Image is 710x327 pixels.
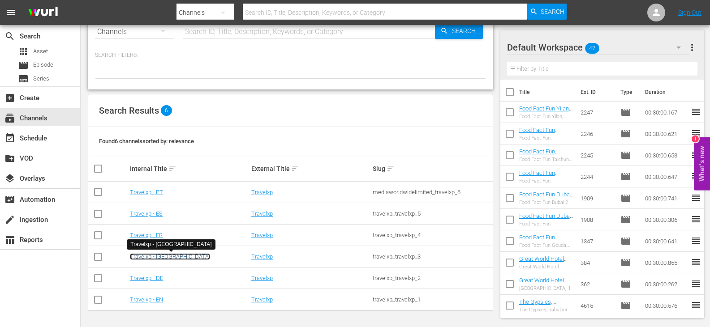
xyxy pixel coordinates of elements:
[585,39,599,58] span: 42
[577,273,616,295] td: 362
[4,133,15,144] span: Schedule
[577,102,616,123] td: 2247
[577,123,616,144] td: 2246
[577,295,616,316] td: 4615
[641,295,691,316] td: 00:30:00.576
[620,171,631,182] span: Episode
[251,189,273,195] a: Travelxp
[519,242,574,248] div: Food Fact Fun Gouda, [GEOGRAPHIC_DATA]
[519,178,574,184] div: Food Fact Fun [GEOGRAPHIC_DATA], [GEOGRAPHIC_DATA]
[641,102,691,123] td: 00:30:00.167
[519,200,574,205] div: Food Fact Fun Dubai 2
[620,107,631,118] span: Episode
[130,163,249,174] div: Internal Title
[519,285,574,291] div: [GEOGRAPHIC_DATA] 1
[99,138,194,144] span: Found 6 channels sorted by: relevance
[620,128,631,139] span: Episode
[691,235,701,246] span: reorder
[620,150,631,161] span: Episode
[620,257,631,268] span: Episode
[373,275,491,281] div: travelxp_travelxp_2
[519,80,576,105] th: Title
[130,241,211,248] div: Travelxp - [GEOGRAPHIC_DATA]
[251,253,273,260] a: Travelxp
[641,123,691,144] td: 00:30:00.621
[620,279,631,289] span: Episode
[18,60,29,71] span: Episode
[577,209,616,230] td: 1908
[691,192,701,203] span: reorder
[620,236,631,246] span: Episode
[519,221,574,227] div: Food Fact Fun [GEOGRAPHIC_DATA] 1
[251,163,370,174] div: External Title
[130,210,163,217] a: Travelxp - ES
[519,127,573,153] a: Food Fact Fun Tainan, [GEOGRAPHIC_DATA] (DU)
[519,135,574,141] div: Food Fact Fun [GEOGRAPHIC_DATA], [GEOGRAPHIC_DATA]
[519,114,574,119] div: Food Fact Fun Yilan, [GEOGRAPHIC_DATA]
[519,277,568,290] a: Great World Hotel Atlantis 1 (DU)
[33,47,48,56] span: Asset
[130,232,163,238] a: Travelxp - FR
[691,106,701,117] span: reorder
[4,214,15,225] span: Ingestion
[577,252,616,273] td: 384
[691,278,701,289] span: reorder
[615,80,640,105] th: Type
[18,73,29,84] span: Series
[575,80,615,105] th: Ext. ID
[541,4,564,20] span: Search
[620,193,631,204] span: Episode
[33,60,53,69] span: Episode
[4,31,15,42] span: Search
[519,234,573,261] a: Food Fact Fun Gouda, [GEOGRAPHIC_DATA](DU)
[251,275,273,281] a: Travelxp
[251,232,273,238] a: Travelxp
[641,273,691,295] td: 00:30:00.262
[4,173,15,184] span: Overlays
[691,214,701,225] span: reorder
[519,157,574,162] div: Food Fact Fun Taichung, [GEOGRAPHIC_DATA]
[130,253,210,260] a: Travelxp - [GEOGRAPHIC_DATA]
[641,166,691,187] td: 00:30:00.647
[18,46,29,57] span: Asset
[4,234,15,245] span: Reports
[448,23,483,39] span: Search
[519,264,574,270] div: Great World Hotel Atlantis 2
[168,165,176,173] span: sort
[507,35,689,60] div: Default Workspace
[99,105,159,116] span: Search Results
[373,189,491,195] div: mediaworldwidelimited_travelxp_6
[691,149,701,160] span: reorder
[373,296,491,303] div: travelxp_travelxp_1
[95,51,486,59] p: Search Filters:
[678,9,701,16] a: Sign Out
[640,80,693,105] th: Duration
[4,93,15,103] span: Create
[641,144,691,166] td: 00:30:00.653
[691,300,701,310] span: reorder
[22,2,65,23] img: ans4CAIJ8jUAAAAAAAAAAAAAAAAAAAAAAAAgQb4GAAAAAAAAAAAAAAAAAAAAAAAAJMjXAAAAAAAAAAAAAAAAAAAAAAAAgAT5G...
[577,230,616,252] td: 1347
[641,230,691,252] td: 00:30:00.641
[251,210,273,217] a: Travelxp
[641,209,691,230] td: 00:30:00.306
[691,128,701,139] span: reorder
[687,42,697,53] span: more_vert
[519,191,573,204] a: Food Fact Fun Dubai 2 (DU)
[130,189,163,195] a: Travelxp - PT
[33,74,49,83] span: Series
[4,194,15,205] span: Automation
[373,253,491,260] div: travelxp_travelxp_3
[161,105,172,116] span: 6
[687,37,697,58] button: more_vert
[691,257,701,268] span: reorder
[577,187,616,209] td: 1909
[373,210,491,217] div: travelxp_travelxp_5
[4,113,15,123] span: Channels
[620,214,631,225] span: Episode
[691,171,701,182] span: reorder
[641,252,691,273] td: 00:30:00.855
[435,23,483,39] button: Search
[95,19,174,44] div: Channels
[519,148,573,175] a: Food Fact Fun Taichung, [GEOGRAPHIC_DATA] (DU)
